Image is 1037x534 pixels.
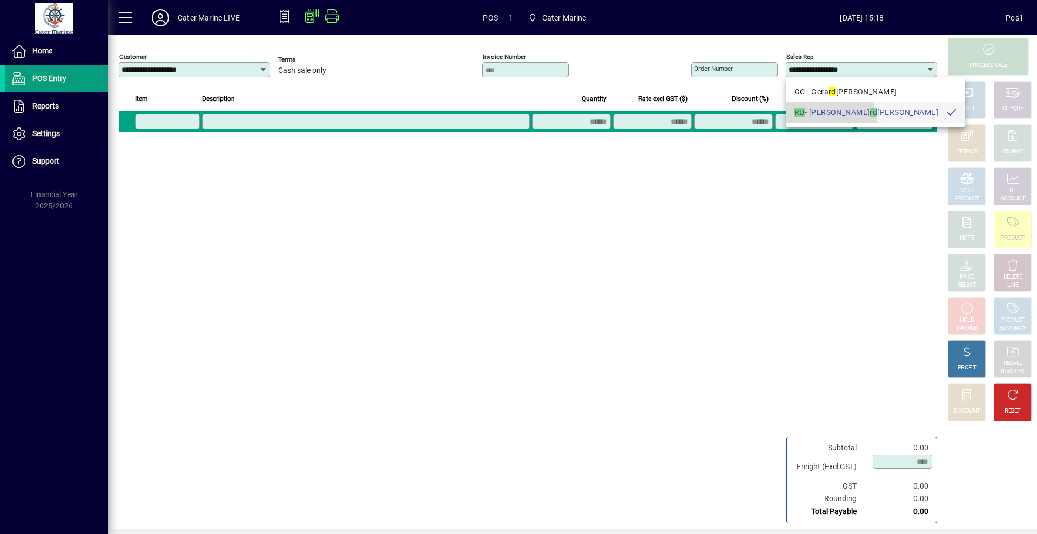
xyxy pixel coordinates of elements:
div: LINE [1007,281,1018,289]
span: POS Entry [32,74,66,83]
div: CHEQUE [1002,105,1023,113]
span: Rate excl GST ($) [638,93,688,105]
td: 0.00 [867,492,932,505]
mat-label: Order number [694,65,733,72]
span: Quantity [582,93,607,105]
td: Freight (Excl GST) [791,454,867,480]
div: PROFIT [958,364,976,372]
mat-label: Customer [119,53,147,60]
span: Discount (%) [732,93,769,105]
td: 0.00 [867,442,932,454]
span: Item [135,93,148,105]
span: 1 [509,9,513,26]
mat-label: Sales rep [786,53,813,60]
div: NOTE [960,234,974,242]
span: Cater Marine [524,8,591,28]
span: Reports [32,102,59,110]
div: RESET [1005,407,1021,415]
div: SUMMARY [999,325,1026,333]
td: 0.00 [867,480,932,492]
div: INVOICES [1001,368,1024,376]
div: EFTPOS [957,148,977,156]
span: Support [32,157,59,165]
div: PROCESS SALE [969,62,1007,70]
span: Cash sale only [278,66,326,75]
span: Description [202,93,235,105]
span: Home [32,46,52,55]
td: Rounding [791,492,867,505]
div: CHARGE [1002,148,1023,156]
span: Terms [278,56,343,63]
td: 0.00 [867,505,932,518]
div: MISC [960,187,973,195]
td: Total Payable [791,505,867,518]
div: Cater Marine LIVE [178,9,240,26]
div: PRODUCT [1000,316,1025,325]
span: GST ($) [828,93,850,105]
a: Home [5,38,108,65]
div: HOLD [960,316,974,325]
span: Extend excl GST ($) [877,93,933,105]
div: RECALL [1004,360,1022,368]
span: [DATE] 15:18 [718,9,1006,26]
td: Subtotal [791,442,867,454]
div: INVOICE [957,325,977,333]
div: DISCOUNT [954,407,980,415]
span: Settings [32,129,60,138]
div: GL [1009,187,1016,195]
td: GST [791,480,867,492]
div: CASH [960,105,974,113]
div: PRODUCT [1000,234,1025,242]
a: Support [5,148,108,175]
div: PRODUCT [954,195,979,203]
span: POS [483,9,498,26]
span: Cater Marine [542,9,587,26]
div: SELECT [958,281,977,289]
div: Pos1 [1006,9,1023,26]
button: Profile [143,8,178,28]
div: PRICE [960,273,974,281]
div: ACCOUNT [1000,195,1025,203]
a: Settings [5,120,108,147]
a: Reports [5,93,108,120]
mat-label: Invoice number [483,53,526,60]
div: DELETE [1004,273,1022,281]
